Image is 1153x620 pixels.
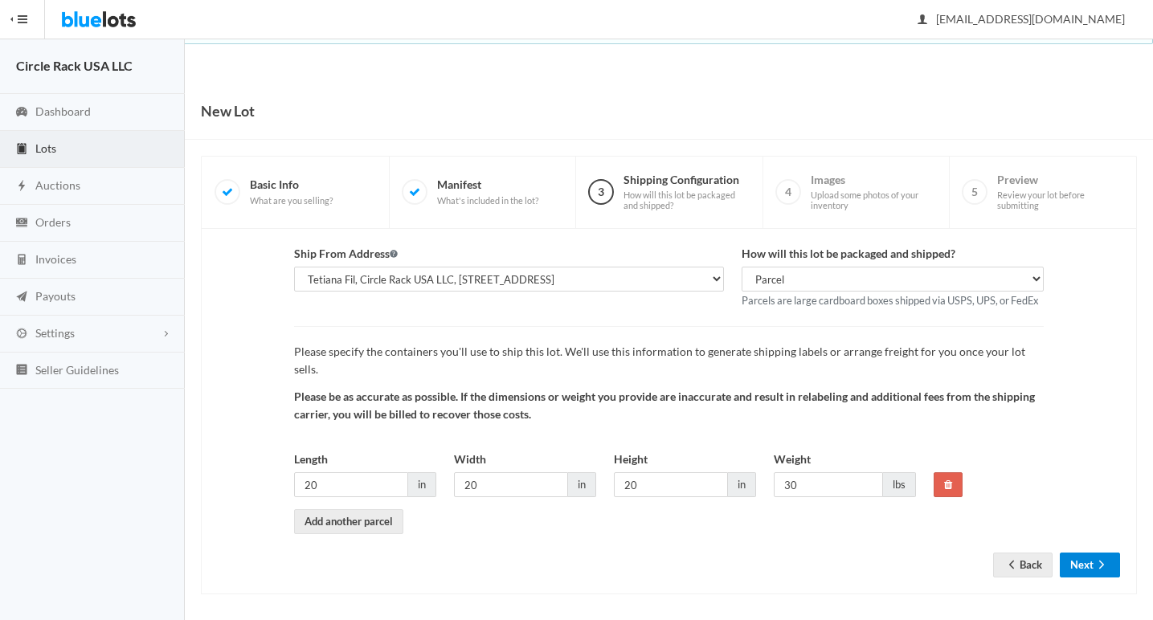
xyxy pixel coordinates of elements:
ion-icon: list box [14,363,30,378]
ion-icon: person [914,13,930,28]
span: Settings [35,326,75,340]
span: Dashboard [35,104,91,118]
ion-icon: cash [14,216,30,231]
span: Auctions [35,178,80,192]
span: 5 [962,179,987,205]
label: Length [294,451,328,469]
span: Orders [35,215,71,229]
ion-icon: arrow forward [1094,558,1110,573]
ion-icon: calculator [14,253,30,268]
span: 4 [775,179,801,205]
label: Weight [774,451,811,469]
ion-icon: paper plane [14,290,30,305]
button: Nextarrow forward [1060,553,1120,577]
span: in [568,472,596,497]
ion-icon: speedometer [14,105,30,120]
span: Payouts [35,289,76,303]
ion-icon: clipboard [14,142,30,157]
span: 3 [588,179,614,205]
label: Ship From Address [294,245,398,263]
label: Width [454,451,486,469]
span: Preview [997,173,1123,211]
span: Review your lot before submitting [997,190,1123,211]
span: in [408,472,436,497]
span: What are you selling? [250,195,333,206]
ion-icon: cog [14,327,30,342]
span: How will this lot be packaged and shipped? [624,190,750,211]
strong: Circle Rack USA LLC [16,58,133,73]
span: Manifest [437,177,538,206]
span: Upload some photos of your inventory [811,190,937,211]
p: Please specify the containers you'll use to ship this lot. We'll use this information to generate... [294,343,1043,379]
ion-icon: arrow back [1004,558,1020,573]
small: Parcels are large cardboard boxes shipped via USPS, UPS, or FedEx [742,294,1038,307]
strong: Please be as accurate as possible. If the dimensions or weight you provide are inaccurate and res... [294,390,1035,422]
span: Shipping Configuration [624,173,750,211]
h1: New Lot [201,99,255,123]
ion-icon: flash [14,179,30,194]
span: Invoices [35,252,76,266]
span: lbs [883,472,916,497]
span: What's included in the lot? [437,195,538,206]
label: How will this lot be packaged and shipped? [742,245,955,263]
span: Lots [35,141,56,155]
label: Height [614,451,648,469]
span: Images [811,173,937,211]
span: [EMAIL_ADDRESS][DOMAIN_NAME] [918,12,1125,26]
a: arrow backBack [993,553,1053,577]
a: Add another parcel [294,509,403,534]
span: Seller Guidelines [35,363,119,377]
span: in [728,472,756,497]
span: Basic Info [250,177,333,206]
